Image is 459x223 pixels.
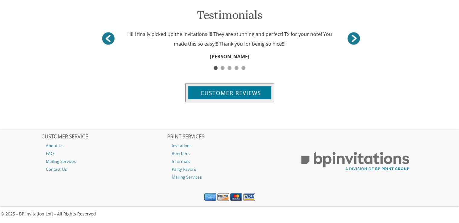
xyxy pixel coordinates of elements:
[243,193,255,201] img: Visa
[212,61,219,67] a: 1
[167,142,292,150] a: Invitations
[241,66,245,70] span: 5
[41,157,166,165] a: Mailing Services
[167,150,292,157] a: Benchers
[41,150,166,157] a: FAQ
[167,157,292,165] a: Informals
[167,173,292,181] a: Mailing Services
[219,61,226,67] a: 2
[228,66,231,70] span: 3
[204,193,216,201] img: American Express
[240,61,247,67] a: 5
[293,146,418,176] img: BP Print Group
[185,83,274,102] img: customer-reviews-btn.jpg
[98,52,361,61] div: [PERSON_NAME]
[124,29,335,49] div: Hi! I finally picked up the invitations!!!! They are stunning and perfect! Tx for your note! You ...
[221,66,225,70] span: 2
[230,193,242,201] img: MasterCard
[214,66,218,70] span: 1
[346,31,361,46] a: <
[233,61,240,67] a: 4
[41,134,166,140] h2: CUSTOMER SERVICE
[167,134,292,140] h2: PRINT SERVICES
[41,165,166,173] a: Contact Us
[217,193,229,201] img: Discover
[98,8,361,26] h1: Testimonials
[226,61,233,67] a: 3
[41,142,166,150] a: About Us
[167,165,292,173] a: Party Favors
[101,31,116,46] a: >
[234,66,238,70] span: 4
